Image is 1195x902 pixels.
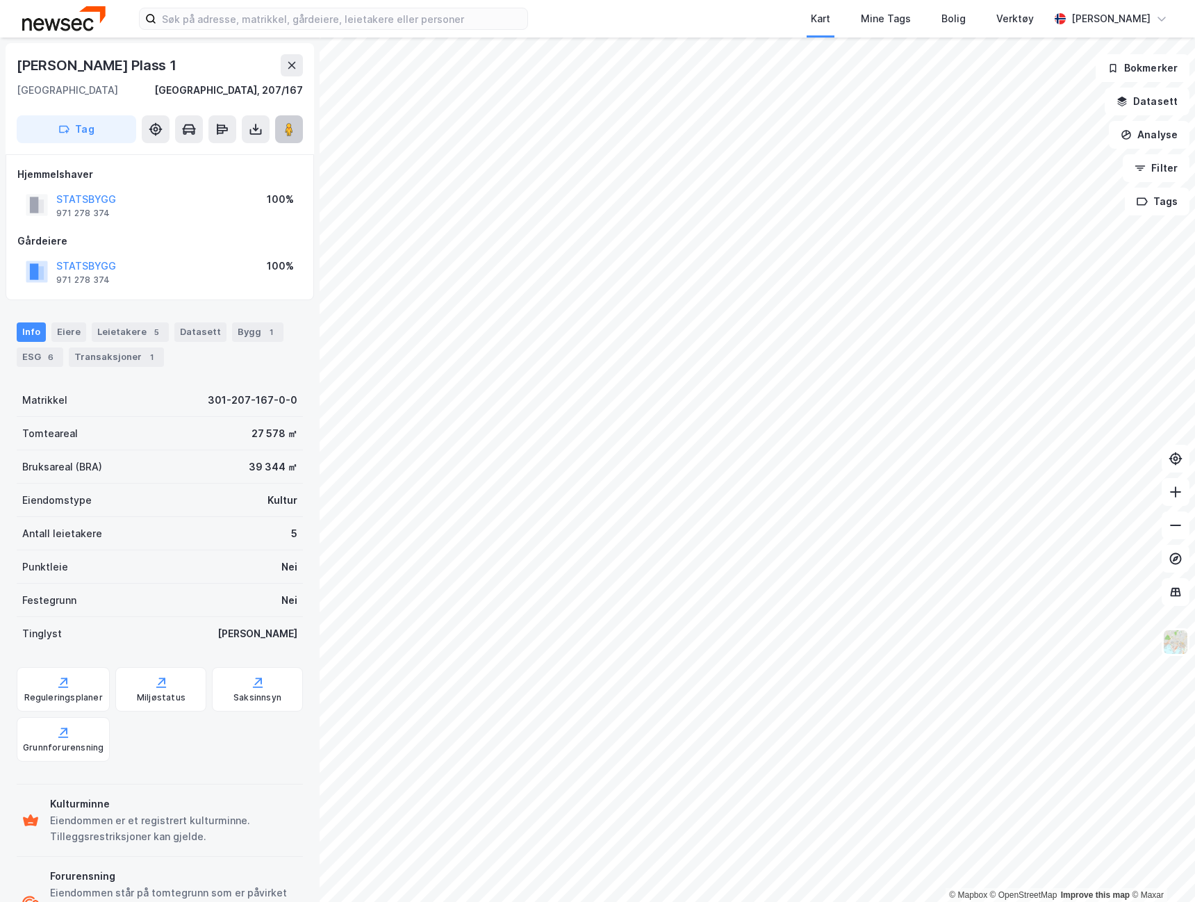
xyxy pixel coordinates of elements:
[233,692,281,703] div: Saksinnsyn
[149,325,163,339] div: 5
[154,82,303,99] div: [GEOGRAPHIC_DATA], 207/167
[1125,188,1189,215] button: Tags
[50,796,297,812] div: Kulturminne
[264,325,278,339] div: 1
[267,492,297,509] div: Kultur
[22,425,78,442] div: Tomteareal
[217,625,297,642] div: [PERSON_NAME]
[24,692,103,703] div: Reguleringsplaner
[56,274,110,286] div: 971 278 374
[1071,10,1151,27] div: [PERSON_NAME]
[56,208,110,219] div: 971 278 374
[281,559,297,575] div: Nei
[22,559,68,575] div: Punktleie
[17,54,179,76] div: [PERSON_NAME] Plass 1
[17,322,46,342] div: Info
[17,115,136,143] button: Tag
[232,322,283,342] div: Bygg
[1105,88,1189,115] button: Datasett
[1162,629,1189,655] img: Z
[44,350,58,364] div: 6
[137,692,186,703] div: Miljøstatus
[811,10,830,27] div: Kart
[50,812,297,846] div: Eiendommen er et registrert kulturminne. Tilleggsrestriksjoner kan gjelde.
[17,233,302,249] div: Gårdeiere
[949,890,987,900] a: Mapbox
[174,322,226,342] div: Datasett
[22,459,102,475] div: Bruksareal (BRA)
[1126,835,1195,902] iframe: Chat Widget
[22,592,76,609] div: Festegrunn
[1096,54,1189,82] button: Bokmerker
[1123,154,1189,182] button: Filter
[267,258,294,274] div: 100%
[267,191,294,208] div: 100%
[156,8,527,29] input: Søk på adresse, matrikkel, gårdeiere, leietakere eller personer
[22,392,67,409] div: Matrikkel
[17,347,63,367] div: ESG
[281,592,297,609] div: Nei
[252,425,297,442] div: 27 578 ㎡
[1061,890,1130,900] a: Improve this map
[50,868,297,885] div: Forurensning
[69,347,164,367] div: Transaksjoner
[990,890,1057,900] a: OpenStreetMap
[22,625,62,642] div: Tinglyst
[941,10,966,27] div: Bolig
[22,525,102,542] div: Antall leietakere
[51,322,86,342] div: Eiere
[861,10,911,27] div: Mine Tags
[291,525,297,542] div: 5
[208,392,297,409] div: 301-207-167-0-0
[22,6,106,31] img: newsec-logo.f6e21ccffca1b3a03d2d.png
[22,492,92,509] div: Eiendomstype
[17,82,118,99] div: [GEOGRAPHIC_DATA]
[92,322,169,342] div: Leietakere
[249,459,297,475] div: 39 344 ㎡
[17,166,302,183] div: Hjemmelshaver
[996,10,1034,27] div: Verktøy
[1109,121,1189,149] button: Analyse
[145,350,158,364] div: 1
[23,742,104,753] div: Grunnforurensning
